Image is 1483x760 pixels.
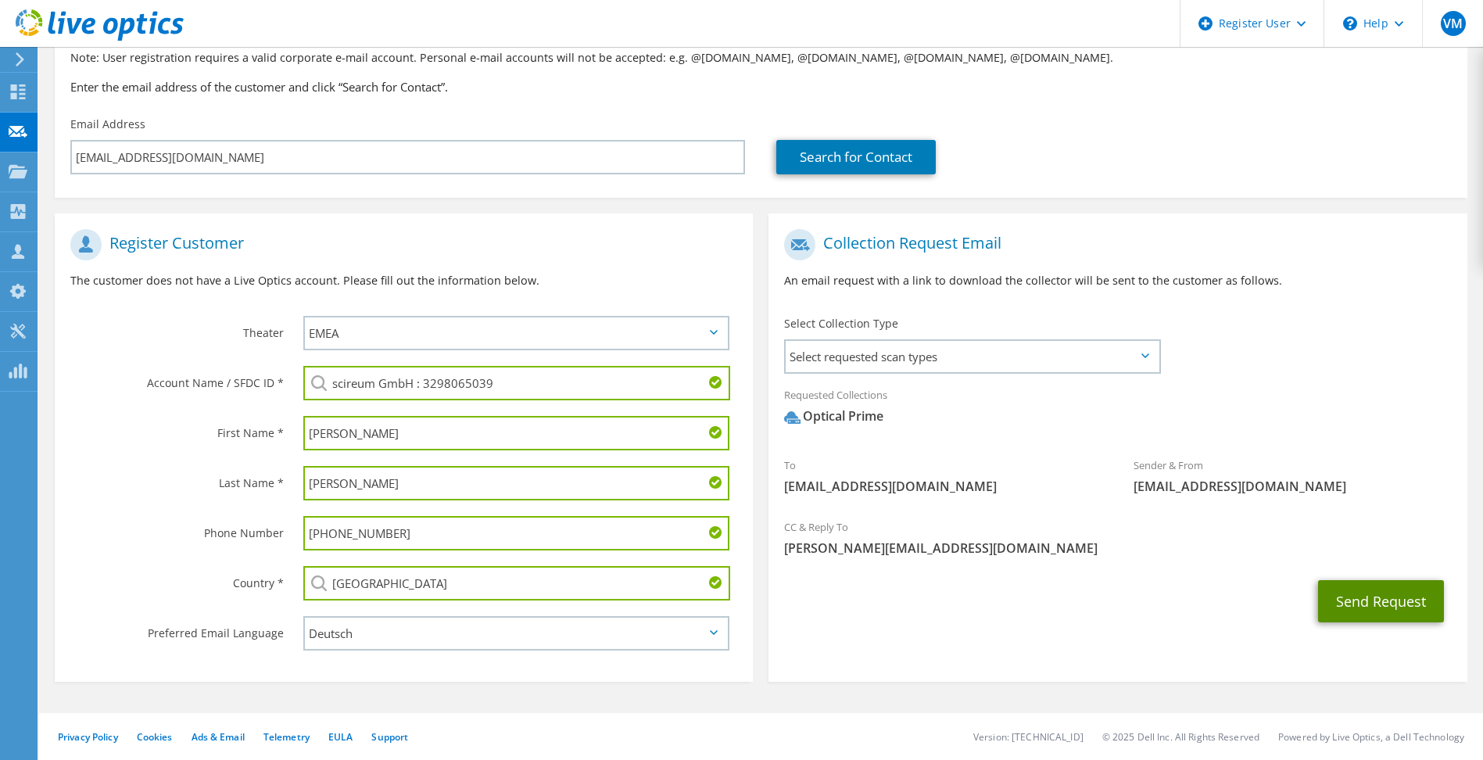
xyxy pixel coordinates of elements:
p: The customer does not have a Live Optics account. Please fill out the information below. [70,272,737,289]
h1: Collection Request Email [784,229,1443,260]
label: Last Name * [70,466,284,491]
a: Search for Contact [776,140,936,174]
label: Phone Number [70,516,284,541]
span: Select requested scan types [786,341,1158,372]
label: First Name * [70,416,284,441]
label: Email Address [70,117,145,132]
p: An email request with a link to download the collector will be sent to the customer as follows. [784,272,1451,289]
a: Privacy Policy [58,730,118,744]
label: Preferred Email Language [70,616,284,641]
li: Version: [TECHNICAL_ID] [973,730,1084,744]
span: [EMAIL_ADDRESS][DOMAIN_NAME] [1134,478,1452,495]
label: Select Collection Type [784,316,898,332]
a: Telemetry [263,730,310,744]
label: Account Name / SFDC ID * [70,366,284,391]
a: EULA [328,730,353,744]
div: Requested Collections [768,378,1467,441]
div: Sender & From [1118,449,1467,503]
label: Theater [70,316,284,341]
div: Optical Prime [784,407,883,425]
label: Country * [70,566,284,591]
a: Ads & Email [192,730,245,744]
li: Powered by Live Optics, a Dell Technology [1278,730,1464,744]
svg: \n [1343,16,1357,30]
a: Support [371,730,408,744]
p: Note: User registration requires a valid corporate e-mail account. Personal e-mail accounts will ... [70,49,1452,66]
div: To [768,449,1118,503]
span: [EMAIL_ADDRESS][DOMAIN_NAME] [784,478,1102,495]
h1: Register Customer [70,229,729,260]
span: [PERSON_NAME][EMAIL_ADDRESS][DOMAIN_NAME] [784,540,1451,557]
a: Cookies [137,730,173,744]
button: Send Request [1318,580,1444,622]
div: CC & Reply To [768,511,1467,565]
span: VM [1441,11,1466,36]
h3: Enter the email address of the customer and click “Search for Contact”. [70,78,1452,95]
li: © 2025 Dell Inc. All Rights Reserved [1102,730,1259,744]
